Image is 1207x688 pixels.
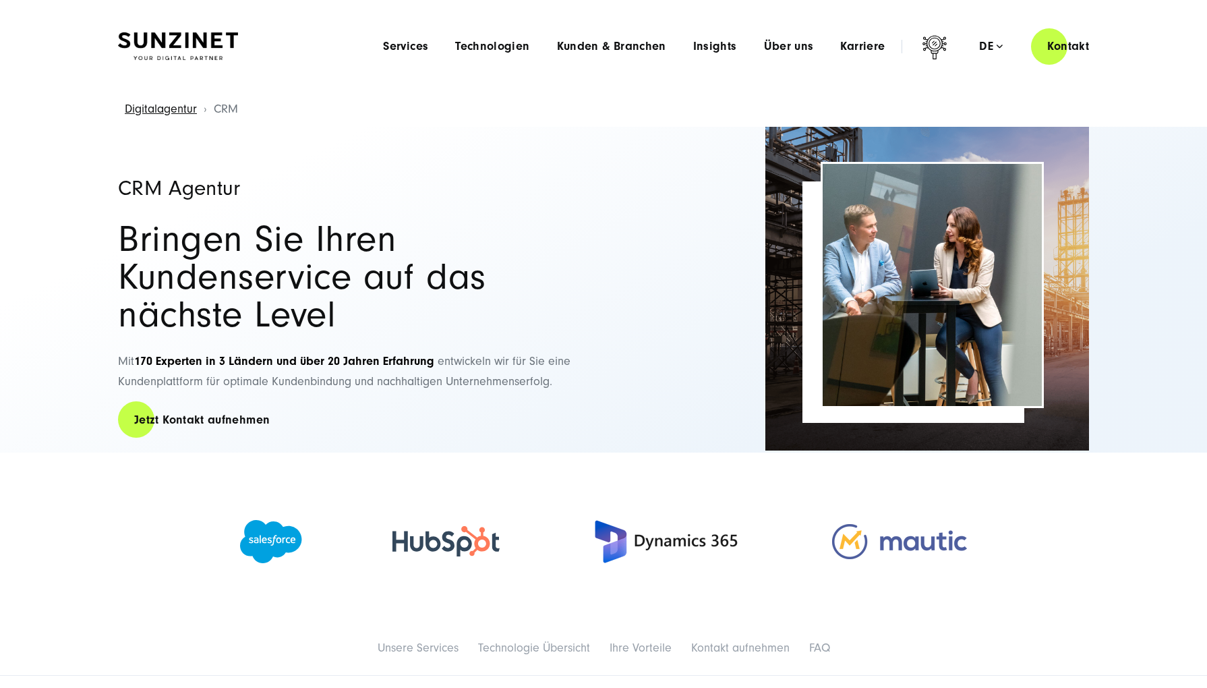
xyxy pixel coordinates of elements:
strong: 170 Experten in 3 Ländern und über 20 Jahren Erfahrung [134,354,434,368]
a: Unsere Services [378,641,459,655]
div: de [979,40,1003,53]
a: Karriere [840,40,885,53]
div: Mit entwickeln wir für Sie eine Kundenplattform für optimale Kundenbindung und nachhaltigen Unter... [118,127,590,453]
a: Jetzt Kontakt aufnehmen [118,401,286,439]
img: HubSpot Gold Partner Agentur - Full-Service CRM Agentur SUNZINET [392,526,500,556]
a: Kontakt [1031,27,1105,65]
a: FAQ [809,641,830,655]
a: Technologie Übersicht [478,641,590,655]
a: Über uns [764,40,814,53]
img: Full-Service CRM Agentur SUNZINET [765,127,1089,451]
h1: CRM Agentur [118,177,590,199]
a: Insights [693,40,737,53]
img: Salesforce Partner Agentur - Full-Service CRM Agentur SUNZINET [240,520,302,563]
img: CRM Agentur Header | Kunde und Berater besprechen etwas an einem Laptop [823,164,1042,406]
a: Digitalagentur [125,102,197,116]
img: Mautic Agentur - Full-Service CRM Agentur SUNZINET [832,524,967,559]
a: Kontakt aufnehmen [691,641,790,655]
span: CRM [214,102,238,116]
a: Kunden & Branchen [557,40,666,53]
a: Technologien [455,40,529,53]
img: SUNZINET Full Service Digital Agentur [118,32,238,61]
a: Ihre Vorteile [610,641,672,655]
h2: Bringen Sie Ihren Kundenservice auf das nächste Level [118,221,590,334]
a: Services [383,40,428,53]
img: Microsoft Dynamics Agentur 365 - Full-Service CRM Agentur SUNZINET [590,499,742,584]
